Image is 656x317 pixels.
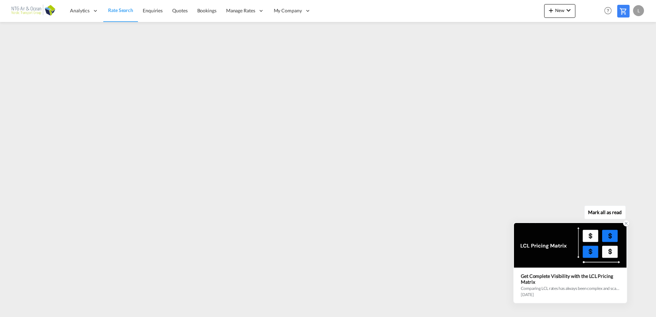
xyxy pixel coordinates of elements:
span: My Company [274,7,302,14]
span: Manage Rates [226,7,255,14]
span: Bookings [197,8,216,13]
span: Analytics [70,7,90,14]
button: icon-plus 400-fgNewicon-chevron-down [544,4,575,18]
div: L [633,5,644,16]
span: Help [602,5,614,16]
span: Rate Search [108,7,133,13]
span: Quotes [172,8,187,13]
img: b56e2f00b01711ecb5ec2b6763d4c6fb.png [10,3,57,19]
md-icon: icon-plus 400-fg [547,6,555,14]
span: Enquiries [143,8,163,13]
span: New [547,8,573,13]
md-icon: icon-chevron-down [564,6,573,14]
div: Help [602,5,617,17]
